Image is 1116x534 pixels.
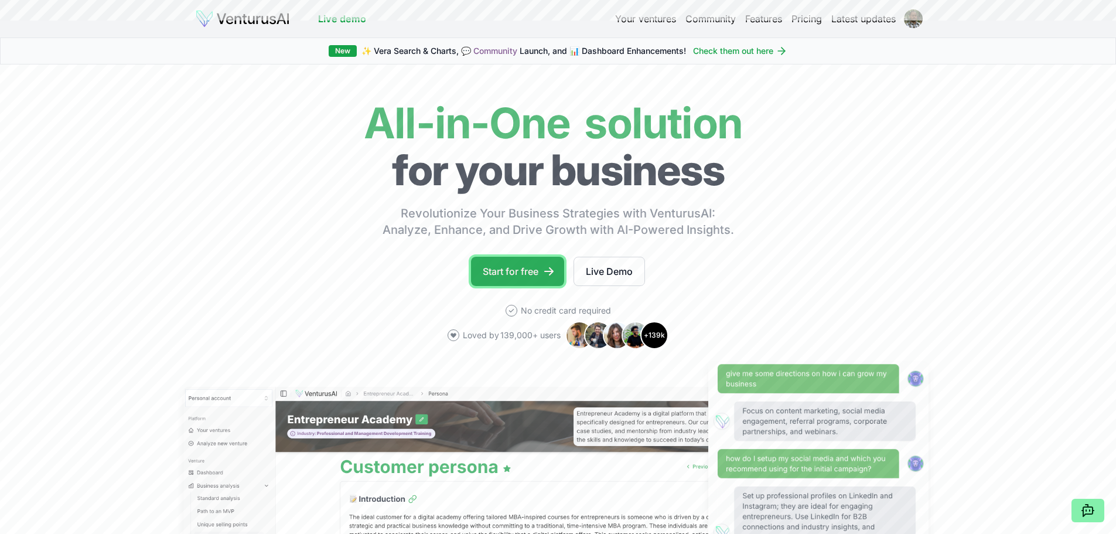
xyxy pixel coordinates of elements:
[584,321,612,349] img: Avatar 2
[471,257,564,286] a: Start for free
[574,257,645,286] a: Live Demo
[693,45,787,57] a: Check them out here
[473,46,517,56] a: Community
[565,321,593,349] img: Avatar 1
[361,45,686,57] span: ✨ Vera Search & Charts, 💬 Launch, and 📊 Dashboard Enhancements!
[622,321,650,349] img: Avatar 4
[603,321,631,349] img: Avatar 3
[329,45,357,57] div: New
